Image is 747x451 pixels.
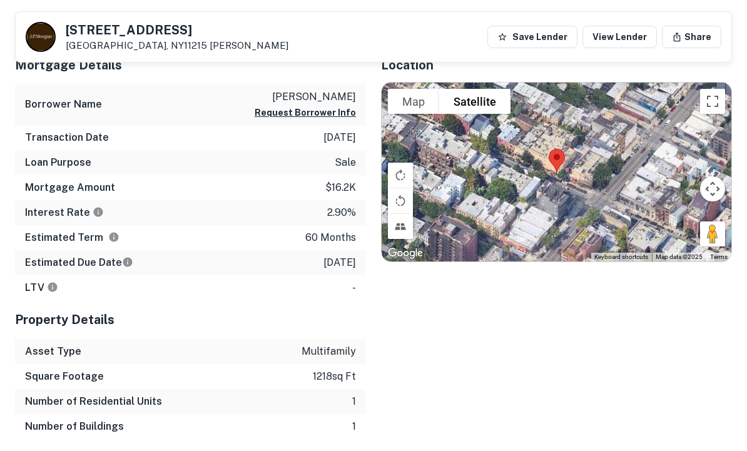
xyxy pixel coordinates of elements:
[15,311,366,330] h5: Property Details
[25,181,115,196] h6: Mortgage Amount
[25,395,162,410] h6: Number of Residential Units
[325,181,356,196] p: $16.2k
[108,232,119,243] svg: Term is based on a standard schedule for this type of loan.
[710,254,728,261] a: Terms
[388,189,413,214] button: Rotate map counterclockwise
[700,89,725,114] button: Toggle fullscreen view
[662,26,721,48] button: Share
[25,206,104,221] h6: Interest Rate
[323,256,356,271] p: [DATE]
[25,345,81,360] h6: Asset Type
[122,257,133,268] svg: Estimate is based on a standard schedule for this type of loan.
[25,131,109,146] h6: Transaction Date
[700,177,725,202] button: Map camera controls
[327,206,356,221] p: 2.90%
[210,40,288,51] a: [PERSON_NAME]
[594,253,648,262] button: Keyboard shortcuts
[352,395,356,410] p: 1
[323,131,356,146] p: [DATE]
[313,370,356,385] p: 1218 sq ft
[25,420,124,435] h6: Number of Buildings
[352,420,356,435] p: 1
[385,246,426,262] a: Open this area in Google Maps (opens a new window)
[381,56,732,75] h5: Location
[66,24,288,36] h5: [STREET_ADDRESS]
[93,207,104,218] svg: The interest rates displayed on the website are for informational purposes only and may be report...
[439,89,511,114] button: Show satellite imagery
[656,254,703,261] span: Map data ©2025
[25,281,58,296] h6: LTV
[352,281,356,296] p: -
[255,106,356,121] button: Request Borrower Info
[302,345,356,360] p: multifamily
[388,215,413,240] button: Tilt map
[335,156,356,171] p: sale
[487,26,577,48] button: Save Lender
[255,90,356,105] p: [PERSON_NAME]
[305,231,356,246] p: 60 months
[385,246,426,262] img: Google
[25,98,102,113] h6: Borrower Name
[25,256,133,271] h6: Estimated Due Date
[388,89,439,114] button: Show street map
[47,282,58,293] svg: LTVs displayed on the website are for informational purposes only and may be reported incorrectly...
[25,370,104,385] h6: Square Footage
[66,40,288,51] p: [GEOGRAPHIC_DATA], NY11215
[25,156,91,171] h6: Loan Purpose
[15,56,366,75] h5: Mortgage Details
[684,351,747,411] iframe: Chat Widget
[388,163,413,188] button: Rotate map clockwise
[700,222,725,247] button: Drag Pegman onto the map to open Street View
[25,231,119,246] h6: Estimated Term
[582,26,657,48] a: View Lender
